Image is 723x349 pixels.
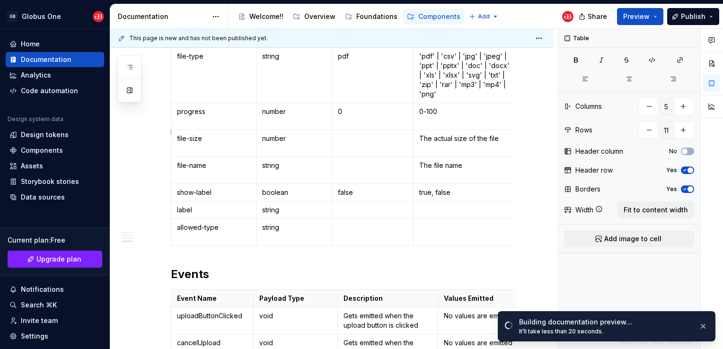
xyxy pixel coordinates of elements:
p: file-type [177,52,250,61]
p: The actual size of the file [419,134,515,143]
img: Globus Bank UX Team [562,11,573,22]
div: Header row [575,166,613,175]
div: Documentation [118,12,207,21]
div: Data sources [21,192,65,202]
p: progress [177,107,250,116]
a: Data sources [6,190,104,205]
span: Fit to content width [624,205,688,215]
span: Add [478,13,490,20]
a: Components [403,9,464,24]
p: file-name [177,161,250,170]
span: Add image to cell [604,234,661,244]
div: Page tree [234,7,464,26]
img: Globus Bank UX Team [93,11,104,22]
span: Share [588,12,607,21]
p: cancelUpload [177,338,247,348]
p: number [262,107,326,116]
div: Analytics [21,70,51,80]
div: Foundations [356,12,397,21]
a: Invite team [6,313,104,328]
p: Values Emitted [444,294,575,303]
p: No values are emitted [444,311,575,321]
label: Yes [666,185,677,193]
a: Overview [289,9,339,24]
span: This page is new and has not been published yet. [129,35,268,42]
p: Event Name [177,294,247,303]
a: Components [6,143,104,158]
p: Gets emitted when the upload button is clicked [344,311,432,330]
p: Payload Type [259,294,332,303]
p: No values are emitted [444,338,575,348]
div: Borders [575,184,600,194]
button: Publish [667,8,719,25]
div: Welcome!! [249,12,283,21]
a: Welcome!! [234,9,287,24]
button: Search ⌘K [6,297,104,313]
h2: Events [171,267,515,282]
p: string [262,223,326,232]
div: It’ll take less than 20 seconds. [519,328,691,335]
button: GBGlobus OneGlobus Bank UX Team [2,6,108,26]
div: Storybook stories [21,177,79,186]
p: true, false [419,188,515,197]
button: Add image to cell [564,230,694,247]
p: string [262,205,326,215]
label: Yes [666,166,677,174]
div: Design system data [8,115,63,123]
span: Publish [681,12,705,21]
a: Assets [6,158,104,174]
div: Invite team [21,316,58,325]
div: Components [21,146,63,155]
a: Upgrade plan [8,251,102,268]
a: Foundations [341,9,401,24]
p: pdf [338,52,408,61]
p: number [262,134,326,143]
div: Code automation [21,86,78,96]
div: Search ⌘K [21,300,57,310]
p: The file name [419,161,515,170]
label: No [669,148,677,155]
div: Documentation [21,55,71,64]
a: Analytics [6,68,104,83]
div: Assets [21,161,43,171]
button: Preview [617,8,663,25]
p: Description [344,294,432,303]
a: Settings [6,329,104,344]
div: Header column [575,147,623,156]
div: Home [21,39,40,49]
div: Globus One [22,12,61,21]
span: Upgrade plan [36,254,81,264]
p: void [259,338,332,348]
div: Overview [304,12,335,21]
a: Design tokens [6,127,104,142]
a: Code automation [6,83,104,98]
div: Current plan : Free [8,236,102,245]
p: label [177,205,250,215]
p: uploadButtonClicked [177,311,247,321]
p: string [262,161,326,170]
p: file-size [177,134,250,143]
span: Preview [623,12,650,21]
p: 0 [338,107,408,116]
button: Notifications [6,282,104,297]
p: 'pdf' | 'csv' | 'jpg' | 'jpeg' | 'ppt' | 'pptx' | 'doc' | 'docx' | 'xls' | 'xlsx' | 'svg' | 'txt'... [419,52,515,99]
a: Storybook stories [6,174,104,189]
div: Components [418,12,460,21]
a: Documentation [6,52,104,67]
a: Home [6,36,104,52]
button: Fit to content width [617,201,694,218]
p: void [259,311,332,321]
div: GB [7,11,18,22]
p: 0-100 [419,107,515,116]
button: Add [466,10,502,23]
button: Share [574,8,613,25]
div: Building documentation preview… [519,317,691,327]
div: Columns [575,102,602,111]
p: string [262,52,326,61]
p: false [338,188,408,197]
p: show-label [177,188,250,197]
div: Design tokens [21,130,69,140]
p: boolean [262,188,326,197]
div: Width [575,205,593,215]
div: Notifications [21,285,64,294]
